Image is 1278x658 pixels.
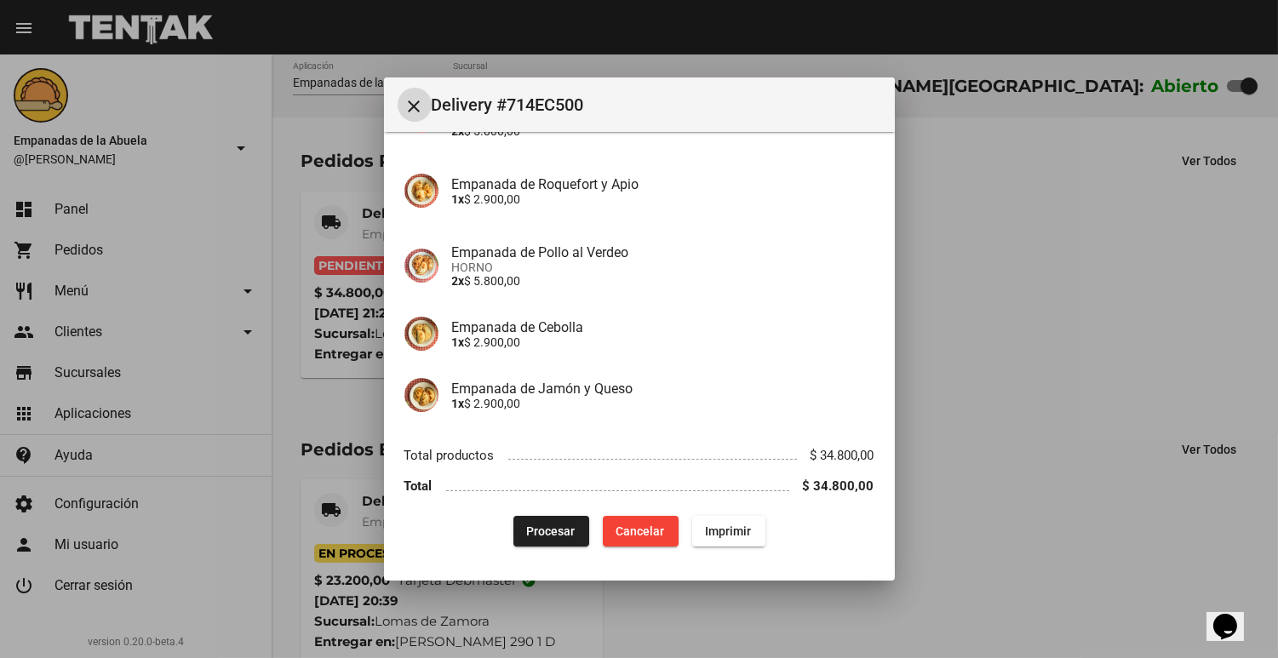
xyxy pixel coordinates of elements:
b: 1x [452,397,465,410]
img: 72c15bfb-ac41-4ae4-a4f2-82349035ab42.jpg [404,378,438,412]
span: Delivery #714EC500 [432,91,881,118]
span: Imprimir [706,524,752,538]
p: $ 5.800,00 [452,274,874,288]
p: $ 2.900,00 [452,335,874,349]
li: Total $ 34.800,00 [404,471,874,502]
p: $ 2.900,00 [452,192,874,206]
h4: Empanada de Cebolla [452,319,874,335]
h4: Empanada de Pollo al Verdeo [452,244,874,260]
h4: Empanada de Jamón y Queso [452,380,874,397]
b: 1x [452,192,465,206]
button: Cerrar [398,88,432,122]
p: $ 2.900,00 [452,397,874,410]
mat-icon: Cerrar [404,96,425,117]
li: Total productos $ 34.800,00 [404,439,874,471]
img: 4c2ccd53-78ad-4b11-8071-b758d1175bd1.jpg [404,317,438,351]
button: Cancelar [603,516,679,546]
span: HORNO [452,260,874,274]
button: Procesar [513,516,589,546]
span: Cancelar [616,524,665,538]
iframe: chat widget [1206,590,1261,641]
img: d59fadef-f63f-4083-8943-9e902174ec49.jpg [404,174,438,208]
b: 2x [452,274,465,288]
button: Imprimir [692,516,765,546]
img: b535b57a-eb23-4682-a080-b8c53aa6123f.jpg [404,249,438,283]
h4: Empanada de Roquefort y Apio [452,176,874,192]
b: 1x [452,335,465,349]
span: Procesar [527,524,576,538]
